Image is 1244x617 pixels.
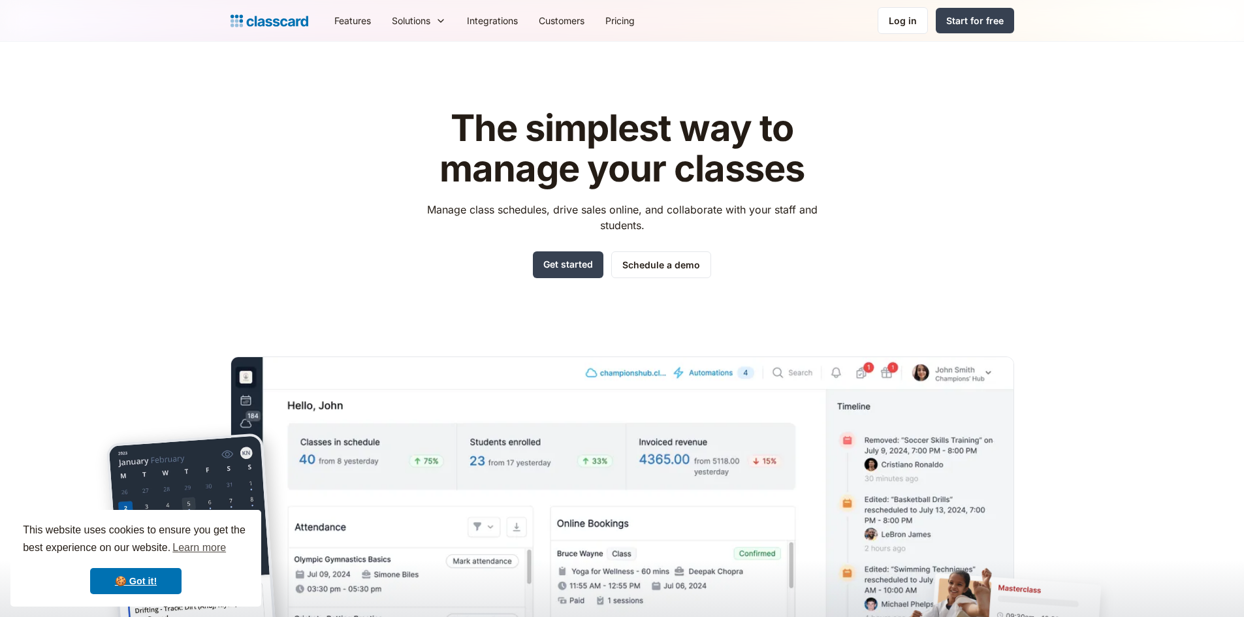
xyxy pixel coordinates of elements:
span: This website uses cookies to ensure you get the best experience on our website. [23,522,249,558]
a: Features [324,6,381,35]
div: cookieconsent [10,510,261,607]
div: Solutions [392,14,430,27]
a: Customers [528,6,595,35]
div: Solutions [381,6,456,35]
div: Log in [889,14,917,27]
a: Pricing [595,6,645,35]
div: Start for free [946,14,1004,27]
h1: The simplest way to manage your classes [415,108,829,189]
a: Log in [878,7,928,34]
a: Schedule a demo [611,251,711,278]
a: Logo [231,12,308,30]
a: Integrations [456,6,528,35]
a: Get started [533,251,603,278]
a: dismiss cookie message [90,568,182,594]
p: Manage class schedules, drive sales online, and collaborate with your staff and students. [415,202,829,233]
a: Start for free [936,8,1014,33]
a: learn more about cookies [170,538,228,558]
